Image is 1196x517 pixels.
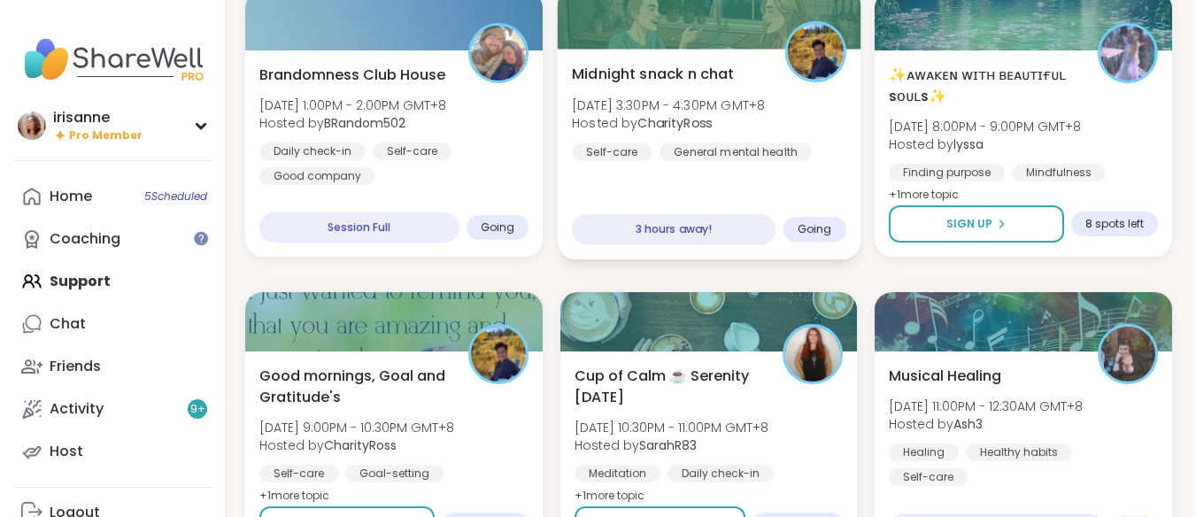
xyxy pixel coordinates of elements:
[889,135,1081,153] span: Hosted by
[797,222,831,236] span: Going
[69,128,143,143] span: Pro Member
[953,415,983,433] b: Ash3
[50,442,83,461] div: Host
[259,366,449,408] span: Good mornings, Goal and Gratitude's
[345,465,444,482] div: Goal-setting
[259,114,446,132] span: Hosted by
[637,114,712,132] b: CharityRoss
[53,108,143,127] div: irisanne
[575,436,768,454] span: Hosted by
[572,96,765,113] span: [DATE] 3:30PM - 4:30PM GMT+8
[471,327,526,382] img: CharityRoss
[50,314,86,334] div: Chat
[190,402,205,417] span: 9 +
[14,28,212,90] img: ShareWell Nav Logo
[572,143,652,160] div: Self-care
[889,366,1001,387] span: Musical Healing
[50,399,104,419] div: Activity
[259,96,446,114] span: [DATE] 1:00PM - 2:00PM GMT+8
[194,231,208,245] iframe: Spotlight
[324,114,405,132] b: BRandom502
[471,26,526,81] img: BRandom502
[481,220,514,235] span: Going
[259,465,338,482] div: Self-care
[946,216,992,232] span: Sign Up
[889,444,959,461] div: Healing
[14,430,212,473] a: Host
[572,214,775,245] div: 3 hours away!
[373,143,451,160] div: Self-care
[50,229,120,249] div: Coaching
[1100,327,1155,382] img: Ash3
[18,112,46,140] img: irisanne
[259,212,459,243] div: Session Full
[889,397,1083,415] span: [DATE] 11:00PM - 12:30AM GMT+8
[14,345,212,388] a: Friends
[14,218,212,260] a: Coaching
[259,436,454,454] span: Hosted by
[14,303,212,345] a: Chat
[50,187,92,206] div: Home
[144,189,207,204] span: 5 Scheduled
[1100,26,1155,81] img: lyssa
[953,135,984,153] b: lyssa
[259,65,445,86] span: Brandomness Club House
[575,419,768,436] span: [DATE] 10:30PM - 11:00PM GMT+8
[575,366,764,408] span: Cup of Calm ☕ Serenity [DATE]
[787,24,843,80] img: CharityRoss
[572,114,765,132] span: Hosted by
[889,415,1083,433] span: Hosted by
[889,118,1081,135] span: [DATE] 8:00PM - 9:00PM GMT+8
[966,444,1072,461] div: Healthy habits
[660,143,812,160] div: General mental health
[50,357,101,376] div: Friends
[259,143,366,160] div: Daily check-in
[667,465,774,482] div: Daily check-in
[575,465,660,482] div: Meditation
[639,436,697,454] b: SarahR83
[14,175,212,218] a: Home5Scheduled
[889,164,1005,181] div: Finding purpose
[324,436,397,454] b: CharityRoss
[259,167,375,185] div: Good company
[889,65,1078,107] span: ✨ᴀᴡᴀᴋᴇɴ ᴡɪᴛʜ ʙᴇᴀᴜᴛɪғᴜʟ sᴏᴜʟs✨
[14,388,212,430] a: Activity9+
[572,63,735,84] span: Midnight snack n chat
[1012,164,1106,181] div: Mindfulness
[889,205,1064,243] button: Sign Up
[1085,217,1144,231] span: 8 spots left
[259,419,454,436] span: [DATE] 9:00PM - 10:30PM GMT+8
[785,327,840,382] img: SarahR83
[889,468,968,486] div: Self-care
